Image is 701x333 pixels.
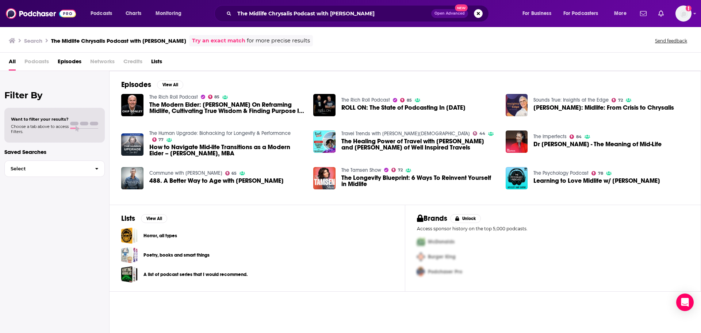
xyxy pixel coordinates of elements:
span: Select [5,166,89,171]
div: Open Intercom Messenger [676,294,694,311]
span: For Podcasters [563,8,598,19]
span: Logged in as Ashley_Beenen [675,5,692,22]
a: The Imperfects [533,133,567,140]
a: The Tamsen Show [341,167,381,173]
img: User Profile [675,5,692,22]
span: Podcasts [91,8,112,19]
a: 72 [612,98,623,102]
h2: Brands [417,214,447,223]
a: How to Navigate Mid-life Transitions as a Modern Elder – Chip Conley, MBA [149,144,305,156]
button: View All [141,214,167,223]
a: ROLL ON: The State of Podcasting In 2025 [341,105,466,111]
a: Charts [121,8,146,19]
span: Episodes [58,56,81,71]
span: Lists [151,56,162,71]
img: The Healing Power of Travel with Lauren and Chris Pronger of Well Inspired Travels [313,130,336,153]
span: ROLL ON: The State of Podcasting In [DATE] [341,105,466,111]
span: The Modern Elder: [PERSON_NAME] On Reframing Midlife, Cultivating True Wisdom & Finding Purpose I... [149,102,305,114]
img: Dr Emily - The Meaning of Mid-Life [506,130,528,153]
a: 85 [400,98,412,102]
span: 77 [158,138,164,141]
a: 77 [152,137,164,142]
span: New [455,4,468,11]
a: The Longevity Blueprint: 6 Ways To Reinvent Yourself in Midlife [341,175,497,187]
span: The Healing Power of Travel with [PERSON_NAME] and [PERSON_NAME] of Well Inspired Travels [341,138,497,151]
a: Try an exact match [192,37,245,45]
button: View All [157,80,183,89]
a: The Rich Roll Podcast [341,97,390,103]
a: The Modern Elder: Chip Conley On Reframing Midlife, Cultivating True Wisdom & Finding Purpose In ... [149,102,305,114]
input: Search podcasts, credits, & more... [234,8,431,19]
a: Learning to Love Midlife w/ Chip Conley [533,178,660,184]
span: Charts [126,8,141,19]
span: More [614,8,627,19]
span: 44 [479,132,485,135]
img: 488. A Better Way to Age with Chip Conley [121,167,143,189]
a: Sounds True: Insights at the Edge [533,97,609,103]
img: Third Pro Logo [414,264,428,279]
span: 72 [398,169,403,172]
div: Search podcasts, credits, & more... [221,5,496,22]
button: open menu [609,8,636,19]
img: The Modern Elder: Chip Conley On Reframing Midlife, Cultivating True Wisdom & Finding Purpose In ... [121,94,143,116]
span: Horror, all types [121,227,138,244]
a: All [9,56,16,71]
button: Open AdvancedNew [431,9,468,18]
button: Show profile menu [675,5,692,22]
a: The Healing Power of Travel with Lauren and Chris Pronger of Well Inspired Travels [341,138,497,151]
a: ListsView All [121,214,167,223]
a: A list of podcast series that I would recommend. [121,266,138,283]
h3: Search [24,37,42,44]
h2: Filter By [4,90,105,101]
span: For Business [522,8,551,19]
img: The Longevity Blueprint: 6 Ways To Reinvent Yourself in Midlife [313,167,336,189]
span: Podchaser Pro [428,269,462,275]
a: The Rich Roll Podcast [149,94,198,100]
span: Podcasts [24,56,49,71]
a: Chip Conley: Midlife: From Crisis to Chrysalis [533,105,674,111]
span: Choose a tab above to access filters. [11,124,69,134]
span: Monitoring [156,8,181,19]
a: Dr Emily - The Meaning of Mid-Life [533,141,662,147]
a: 72 [391,168,403,172]
span: 65 [231,172,237,175]
span: 72 [618,99,623,102]
a: 44 [473,131,485,136]
img: Second Pro Logo [414,249,428,264]
span: 85 [214,95,219,99]
span: Open Advanced [434,12,465,15]
a: Show notifications dropdown [655,7,667,20]
a: 488. A Better Way to Age with Chip Conley [149,178,284,184]
img: Chip Conley: Midlife: From Crisis to Chrysalis [506,94,528,116]
a: Commune with Jeff Krasno [149,170,222,176]
span: Credits [123,56,142,71]
button: Send feedback [653,38,689,44]
a: 65 [225,171,237,175]
a: Poetry, books and smart things [121,247,138,263]
span: McDonalds [428,239,455,245]
a: The Human Upgrade: Biohacking for Longevity & Performance [149,130,291,136]
img: Learning to Love Midlife w/ Chip Conley [506,167,528,189]
svg: Add a profile image [686,5,692,11]
button: open menu [559,8,609,19]
button: Select [4,160,105,177]
span: Dr [PERSON_NAME] - The Meaning of Mid-Life [533,141,662,147]
a: Travel Trends with Dan Christian [341,130,470,137]
a: A list of podcast series that I would recommend. [143,270,248,279]
span: for more precise results [247,37,310,45]
a: EpisodesView All [121,80,183,89]
span: Want to filter your results? [11,117,69,122]
button: open menu [517,8,560,19]
a: Show notifications dropdown [637,7,650,20]
a: 85 [208,95,220,99]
